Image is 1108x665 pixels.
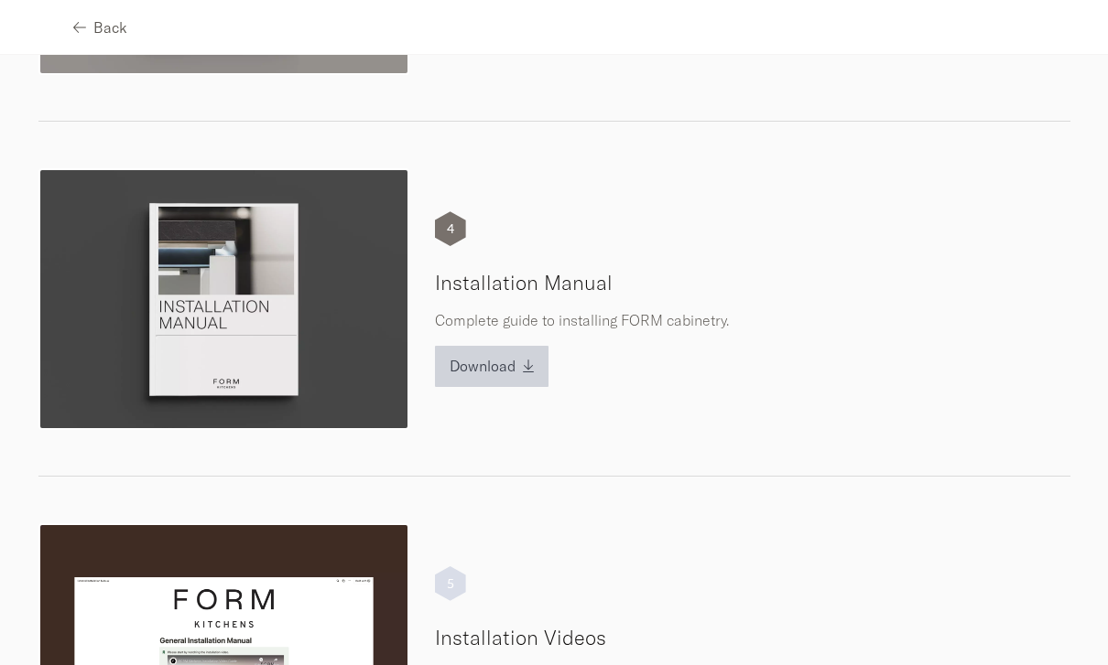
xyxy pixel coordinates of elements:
[38,168,409,430] img: prepare-installation-04.webp
[73,6,127,48] button: Back
[435,624,1070,651] h5: Installation Videos
[435,346,549,387] button: Download
[435,269,1070,296] h5: Installation Manual
[93,20,127,35] span: Back
[435,211,466,246] div: 4
[450,359,516,373] span: Download
[435,566,466,601] div: 5
[435,309,1070,331] p: Complete guide to installing FORM cabinetry.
